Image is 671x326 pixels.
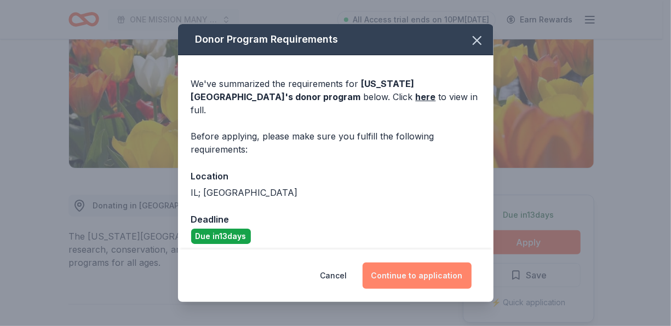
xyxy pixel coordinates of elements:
[416,90,436,103] a: here
[191,169,480,183] div: Location
[191,229,251,244] div: Due in 13 days
[191,212,480,226] div: Deadline
[191,130,480,156] div: Before applying, please make sure you fulfill the following requirements:
[178,24,494,55] div: Donor Program Requirements
[320,263,347,289] button: Cancel
[191,186,480,199] div: IL; [GEOGRAPHIC_DATA]
[191,77,480,117] div: We've summarized the requirements for below. Click to view in full.
[363,263,472,289] button: Continue to application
